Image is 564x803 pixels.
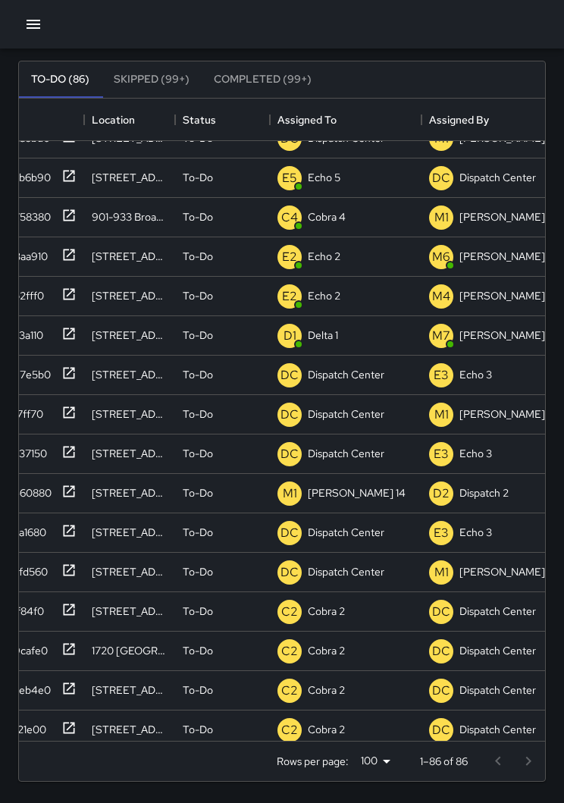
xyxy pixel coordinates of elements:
[308,485,406,500] p: [PERSON_NAME] 14
[183,525,213,540] p: To-Do
[183,367,213,382] p: To-Do
[183,249,213,264] p: To-Do
[92,99,135,141] div: Location
[432,287,450,306] p: M4
[92,170,168,185] div: 2264 Webster Street
[433,485,450,503] p: D2
[277,754,349,769] p: Rows per page:
[183,406,213,422] p: To-Do
[281,603,298,621] p: C2
[308,249,340,264] p: Echo 2
[434,366,449,384] p: E3
[270,99,421,141] div: Assigned To
[282,248,297,266] p: E2
[459,643,536,658] p: Dispatch Center
[183,564,213,579] p: To-Do
[432,642,450,660] p: DC
[280,366,299,384] p: DC
[92,682,168,698] div: 278 17th Street
[434,563,449,582] p: M1
[459,249,553,264] p: [PERSON_NAME] 6
[459,722,536,737] p: Dispatch Center
[282,169,297,187] p: E5
[459,288,554,303] p: [PERSON_NAME] 4
[183,643,213,658] p: To-Do
[308,209,346,224] p: Cobra 4
[281,682,298,700] p: C2
[92,525,168,540] div: 2295 Broadway
[175,99,270,141] div: Status
[102,61,202,98] button: Skipped (99+)
[459,525,492,540] p: Echo 3
[432,169,450,187] p: DC
[434,406,449,424] p: M1
[183,722,213,737] p: To-Do
[432,248,450,266] p: M6
[92,722,168,737] div: 1970 Franklin Street
[459,328,553,343] p: [PERSON_NAME] 7
[432,327,450,345] p: M7
[420,754,468,769] p: 1–86 of 86
[308,446,384,461] p: Dispatch Center
[434,445,449,463] p: E3
[92,564,168,579] div: 123 Bay Place
[459,682,536,698] p: Dispatch Center
[92,288,168,303] div: 2350 Broadway
[432,721,450,739] p: DC
[183,170,213,185] p: To-Do
[92,367,168,382] div: 146 Grand Avenue
[459,170,536,185] p: Dispatch Center
[280,524,299,542] p: DC
[459,367,492,382] p: Echo 3
[280,445,299,463] p: DC
[308,406,384,422] p: Dispatch Center
[308,682,345,698] p: Cobra 2
[183,328,213,343] p: To-Do
[308,328,338,343] p: Delta 1
[19,61,102,98] button: To-Do (86)
[308,525,384,540] p: Dispatch Center
[434,524,449,542] p: E3
[432,682,450,700] p: DC
[432,603,450,621] p: DC
[459,485,509,500] p: Dispatch 2
[202,61,324,98] button: Completed (99+)
[183,288,213,303] p: To-Do
[308,643,345,658] p: Cobra 2
[355,750,396,772] div: 100
[308,170,340,185] p: Echo 5
[308,564,384,579] p: Dispatch Center
[183,604,213,619] p: To-Do
[281,642,298,660] p: C2
[277,99,337,141] div: Assigned To
[183,682,213,698] p: To-Do
[459,604,536,619] p: Dispatch Center
[282,287,297,306] p: E2
[281,209,298,227] p: C4
[183,99,216,141] div: Status
[92,249,168,264] div: 351 17th Street
[92,604,168,619] div: 700 Broadway
[84,99,175,141] div: Location
[92,328,168,343] div: 921 Washington Street
[284,327,296,345] p: D1
[429,99,489,141] div: Assigned By
[308,288,340,303] p: Echo 2
[183,485,213,500] p: To-Do
[280,406,299,424] p: DC
[92,406,168,422] div: 1501 Harrison Street
[459,406,557,422] p: [PERSON_NAME] 10
[459,446,492,461] p: Echo 3
[92,209,168,224] div: 901-933 Broadway
[308,367,384,382] p: Dispatch Center
[92,446,168,461] div: 271 24th Street
[283,485,297,503] p: M1
[281,721,298,739] p: C2
[434,209,449,227] p: M1
[459,564,553,579] p: [PERSON_NAME] 11
[308,722,345,737] p: Cobra 2
[92,643,168,658] div: 1720 Broadway
[459,209,557,224] p: [PERSON_NAME] 14
[280,563,299,582] p: DC
[183,446,213,461] p: To-Do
